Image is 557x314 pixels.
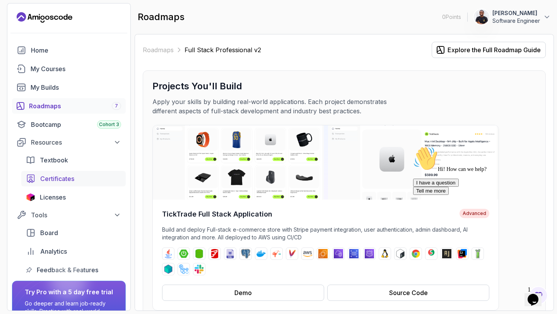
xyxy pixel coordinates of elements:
div: Tools [31,210,121,220]
span: Analytics [40,247,67,256]
div: Resources [31,138,121,147]
img: :wave: [3,3,28,28]
iframe: chat widget [525,283,549,306]
img: vpc logo [334,249,343,258]
a: certificates [21,171,126,186]
button: Source Code [327,285,489,301]
a: feedback [21,262,126,278]
span: Certificates [40,174,74,183]
span: 7 [115,103,118,109]
button: Tools [12,208,126,222]
img: testcontainers logo [164,265,173,274]
p: 0 Points [442,13,461,21]
img: github-actions logo [179,265,188,274]
img: route53 logo [365,249,374,258]
button: Tell me more [3,44,39,52]
p: Apply your skills by building real-world applications. Each project demonstrates different aspect... [152,97,412,116]
div: Roadmaps [29,101,121,111]
img: linux logo [380,249,390,258]
img: jib logo [272,249,281,258]
span: Board [40,228,58,237]
button: I have a question [3,36,49,44]
div: Explore the Full Roadmap Guide [448,45,541,55]
a: courses [12,61,126,77]
span: Licenses [40,193,66,202]
span: Textbook [40,155,68,165]
a: Roadmaps [143,45,174,55]
span: Cohort 3 [99,121,119,128]
div: My Builds [31,83,121,92]
p: [PERSON_NAME] [492,9,540,17]
img: aws logo [303,249,312,258]
img: sql logo [226,249,235,258]
img: rds logo [349,249,359,258]
h4: TickTrade Full Stack Application [162,209,272,220]
img: user profile image [474,10,489,24]
img: spring-data-jpa logo [195,249,204,258]
button: Demo [162,285,324,301]
div: 👋Hi! How can we help?I have a questionTell me more [3,3,142,52]
a: Landing page [17,11,72,24]
img: spring-boot logo [179,249,188,258]
img: postgres logo [241,249,250,258]
div: Bootcamp [31,120,121,129]
button: user profile image[PERSON_NAME]Software Engineer [474,9,551,25]
img: bash logo [396,249,405,258]
iframe: chat widget [410,143,549,279]
h3: Projects You'll Build [152,80,536,92]
button: Resources [12,135,126,149]
div: Demo [234,288,252,297]
span: Hi! How can we help? [3,23,77,29]
a: home [12,43,126,58]
img: ec2 logo [318,249,328,258]
a: builds [12,80,126,95]
a: board [21,225,126,241]
a: analytics [21,244,126,259]
h2: roadmaps [138,11,185,23]
p: Software Engineer [492,17,540,25]
img: java logo [164,249,173,258]
a: roadmaps [12,98,126,114]
button: Explore the Full Roadmap Guide [432,42,546,58]
img: TickTrade Full Stack Application [153,125,499,200]
span: Feedback & Features [37,265,98,275]
div: Home [31,46,121,55]
img: maven logo [287,249,297,258]
img: flyway logo [210,249,219,258]
img: slack logo [195,265,204,274]
p: Build and deploy Full-stack e-commerce store with Stripe payment integration, user authentication... [162,226,489,241]
a: bootcamp [12,117,126,132]
a: licenses [21,189,126,205]
div: My Courses [31,64,121,73]
p: Full Stack Professional v2 [185,45,261,55]
a: textbook [21,152,126,168]
img: docker logo [256,249,266,258]
div: Source Code [389,288,428,297]
img: jetbrains icon [26,193,35,201]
